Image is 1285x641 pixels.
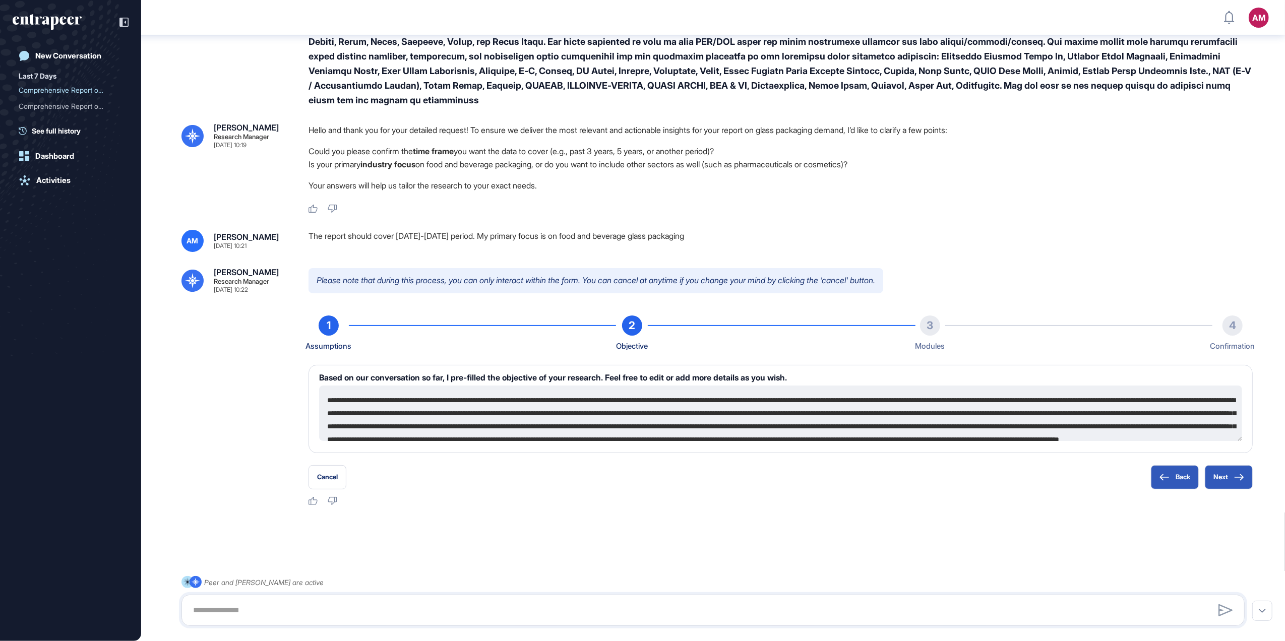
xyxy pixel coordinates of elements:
[1205,465,1253,489] button: Next
[214,278,269,285] div: Research Manager
[920,315,940,336] div: 3
[309,268,883,293] p: Please note that during this process, you can only interact within the form. You can cancel at an...
[360,159,415,169] strong: industry focus
[309,123,1253,137] p: Hello and thank you for your detailed request! To ensure we deliver the most relevant and actiona...
[309,230,1253,252] div: The report should cover [DATE]-[DATE] period. My primary focus is on food and beverage glass pack...
[13,146,129,166] a: Dashboard
[214,287,248,293] div: [DATE] 10:22
[187,237,199,245] span: AM
[1222,315,1243,336] div: 4
[319,373,1242,381] h6: Based on our conversation so far, I pre-filled the objective of your research. Feel free to edit ...
[13,46,129,66] a: New Conversation
[214,243,247,249] div: [DATE] 10:21
[915,340,945,353] div: Modules
[19,98,114,114] div: Comprehensive Report on R...
[19,70,56,82] div: Last 7 Days
[622,315,642,336] div: 2
[35,51,101,60] div: New Conversation
[306,340,352,353] div: Assumptions
[19,98,123,114] div: Comprehensive Report on Regional Demand for Glass Packaging in Various Sectors with Detailed Anal...
[35,152,74,161] div: Dashboard
[309,465,346,489] button: Cancel
[1151,465,1199,489] button: Back
[19,125,129,136] a: See full history
[214,268,279,276] div: [PERSON_NAME]
[214,123,279,132] div: [PERSON_NAME]
[309,158,1253,171] li: Is your primary on food and beverage packaging, or do you want to include other sectors as well (...
[616,340,648,353] div: Objective
[413,146,454,156] strong: time frame
[214,134,269,140] div: Research Manager
[214,142,247,148] div: [DATE] 10:19
[13,170,129,190] a: Activities
[19,82,114,98] div: Comprehensive Report on R...
[1249,8,1269,28] button: AM
[19,82,123,98] div: Comprehensive Report on Regional Demand for Glass Packaging Across Multiple Sectors and Countries
[36,176,71,185] div: Activities
[319,315,339,336] div: 1
[309,179,1253,192] p: Your answers will help us tailor the research to your exact needs.
[204,576,324,589] div: Peer and [PERSON_NAME] are active
[32,125,81,136] span: See full history
[1210,340,1255,353] div: Confirmation
[309,145,1253,158] li: Could you please confirm the you want the data to cover (e.g., past 3 years, 5 years, or another ...
[214,233,279,241] div: [PERSON_NAME]
[13,14,82,30] div: entrapeer-logo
